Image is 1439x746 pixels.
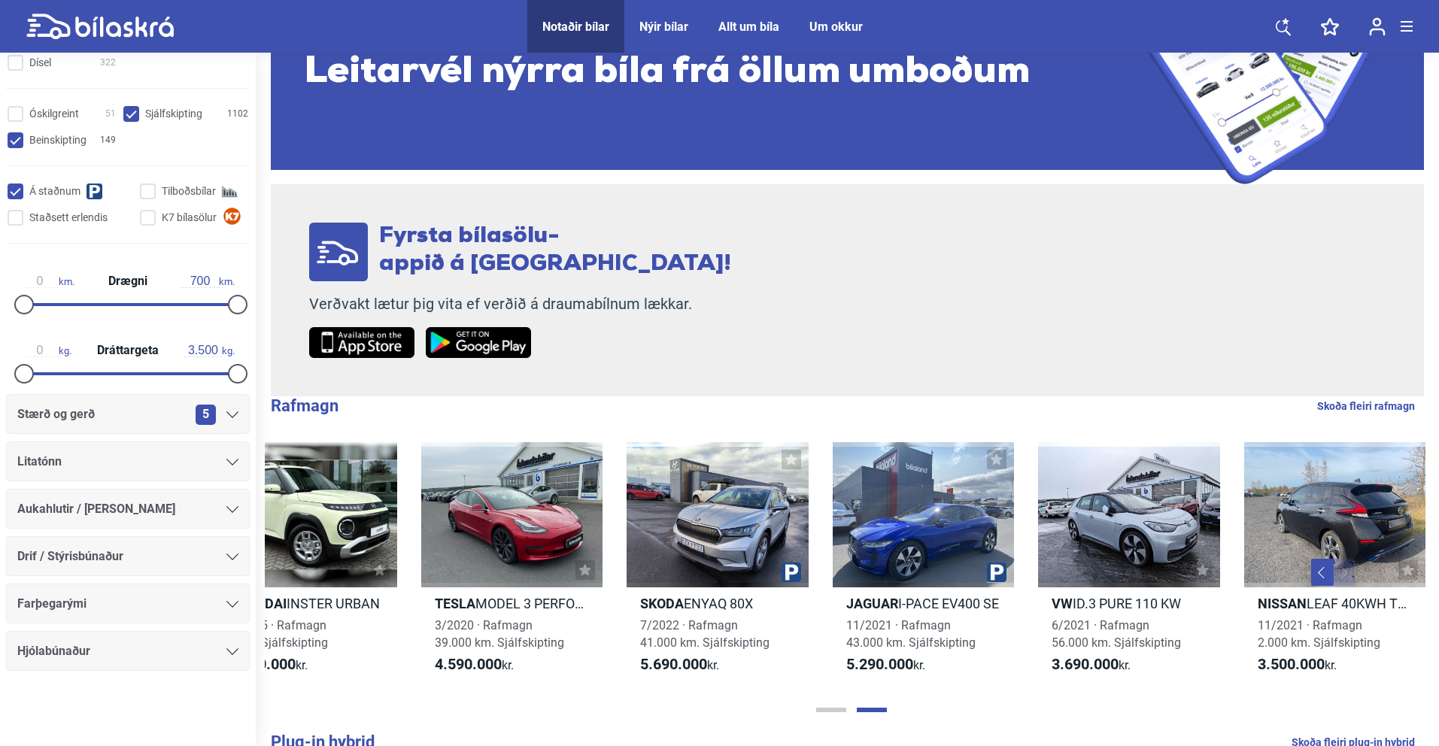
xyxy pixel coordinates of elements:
[309,295,731,314] p: Verðvakt lætur þig vita ef verðið á draumabílnum lækkar.
[304,50,1108,96] span: Leitarvél nýrra bíla frá öllum umboðum
[17,546,123,567] span: Drif / Stýrisbúnaður
[1052,656,1131,674] span: kr.
[105,275,151,287] span: Drægni
[435,596,475,611] b: Tesla
[846,656,925,674] span: kr.
[162,210,217,226] span: K7 bílasölur
[435,655,502,673] b: 4.590.000
[809,20,863,34] a: Um okkur
[93,344,162,356] span: Dráttargeta
[1038,442,1220,687] a: VWID.3 PURE 110 KW6/2021 · Rafmagn56.000 km. Sjálfskipting3.690.000kr.
[639,20,688,34] a: Nýir bílar
[229,618,328,650] span: 9/2025 · Rafmagn 0 km. Sjálfskipting
[29,210,108,226] span: Staðsett erlendis
[184,344,235,357] span: kg.
[227,106,248,122] span: 1102
[1258,655,1325,673] b: 3.500.000
[435,656,514,674] span: kr.
[833,442,1015,687] a: JaguarI-PACE EV400 SE11/2021 · Rafmagn43.000 km. Sjálfskipting5.290.000kr.
[105,106,116,122] span: 51
[17,404,95,425] span: Stærð og gerð
[17,451,62,472] span: Litatónn
[1052,596,1073,611] b: VW
[1052,618,1181,650] span: 6/2021 · Rafmagn 56.000 km. Sjálfskipting
[229,656,308,674] span: kr.
[1244,442,1426,687] a: NissanLEAF 40KWH TEKNA11/2021 · Rafmagn2.000 km. Sjálfskipting3.500.000kr.
[1258,618,1380,650] span: 11/2021 · Rafmagn 2.000 km. Sjálfskipting
[1369,17,1386,36] img: user-login.svg
[640,596,684,611] b: Skoda
[1038,595,1220,612] h2: ID.3 PURE 110 KW
[379,225,731,276] span: Fyrsta bílasölu- appið á [GEOGRAPHIC_DATA]!
[1258,596,1307,611] b: Nissan
[1332,559,1355,586] button: Next
[718,20,779,34] a: Allt um bíla
[17,641,90,662] span: Hjólabúnaður
[215,442,397,687] a: HyundaiINSTER URBAN9/2025 · Rafmagn0 km. Sjálfskipting3.990.000kr.
[162,183,216,199] span: Tilboðsbílar
[1317,396,1415,416] a: Skoða fleiri rafmagn
[29,132,87,148] span: Beinskipting
[1052,655,1119,673] b: 3.690.000
[29,183,80,199] span: Á staðnum
[846,655,913,673] b: 5.290.000
[21,274,74,288] span: km.
[640,655,707,673] b: 5.690.000
[816,708,846,712] button: Page 1
[640,618,770,650] span: 7/2022 · Rafmagn 41.000 km. Sjálfskipting
[17,593,87,614] span: Farþegarými
[17,499,175,520] span: Aukahlutir / [PERSON_NAME]
[846,596,898,611] b: Jaguar
[21,344,71,357] span: kg.
[1244,595,1426,612] h2: LEAF 40KWH TEKNA
[271,396,338,415] b: Rafmagn
[29,106,79,122] span: Óskilgreint
[1311,559,1334,586] button: Previous
[833,595,1015,612] h2: I-PACE EV400 SE
[627,442,809,687] a: SkodaENYAQ 80X7/2022 · Rafmagn41.000 km. Sjálfskipting5.690.000kr.
[542,20,609,34] a: Notaðir bílar
[215,595,397,612] h2: INSTER URBAN
[145,106,202,122] span: Sjálfskipting
[421,442,603,687] a: TeslaMODEL 3 PERFORMANCE3/2020 · Rafmagn39.000 km. Sjálfskipting4.590.000kr.
[640,656,719,674] span: kr.
[1258,656,1337,674] span: kr.
[627,595,809,612] h2: ENYAQ 80X
[435,618,564,650] span: 3/2020 · Rafmagn 39.000 km. Sjálfskipting
[196,405,216,425] span: 5
[100,132,116,148] span: 149
[846,618,976,650] span: 11/2021 · Rafmagn 43.000 km. Sjálfskipting
[29,55,51,71] span: Dísel
[421,595,603,612] h2: MODEL 3 PERFORMANCE
[181,274,235,288] span: km.
[857,708,887,712] button: Page 2
[100,55,116,71] span: 322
